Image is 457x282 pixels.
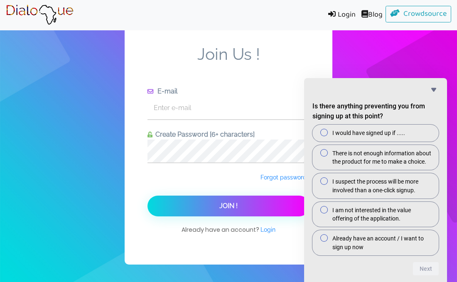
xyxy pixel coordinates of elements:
button: Join ! [147,196,310,216]
a: Forgot password? [260,173,310,181]
span: Create Password [6+ characters] [152,130,255,138]
span: I would have signed up if ..... [332,129,405,137]
span: I am not interested in the value offering of the application. [332,206,432,223]
div: Is there anything preventing you from signing up at this point? [312,85,439,275]
span: Already have an account? [182,225,275,242]
h2: Is there anything preventing you from signing up at this point? [312,101,439,121]
span: I suspect the process will be more involved than a one-click signup. [332,177,432,194]
div: Is there anything preventing you from signing up at this point? [312,125,439,255]
a: Login [322,6,359,25]
button: Hide survey [429,85,439,95]
span: Already have an account / I want to sign up now [332,234,432,251]
span: Join Us ! [147,44,310,86]
img: Brand [6,5,74,25]
span: Login [260,226,275,233]
a: Crowdsource [386,6,452,22]
a: Blog [359,6,386,25]
a: Login [260,226,275,234]
input: Enter e-mail [147,96,310,119]
button: Next question [413,262,439,275]
span: Forgot password? [260,174,310,181]
span: There is not enough information about the product for me to make a choice. [332,149,432,166]
span: E-mail [155,87,177,95]
span: Join ! [219,202,238,210]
